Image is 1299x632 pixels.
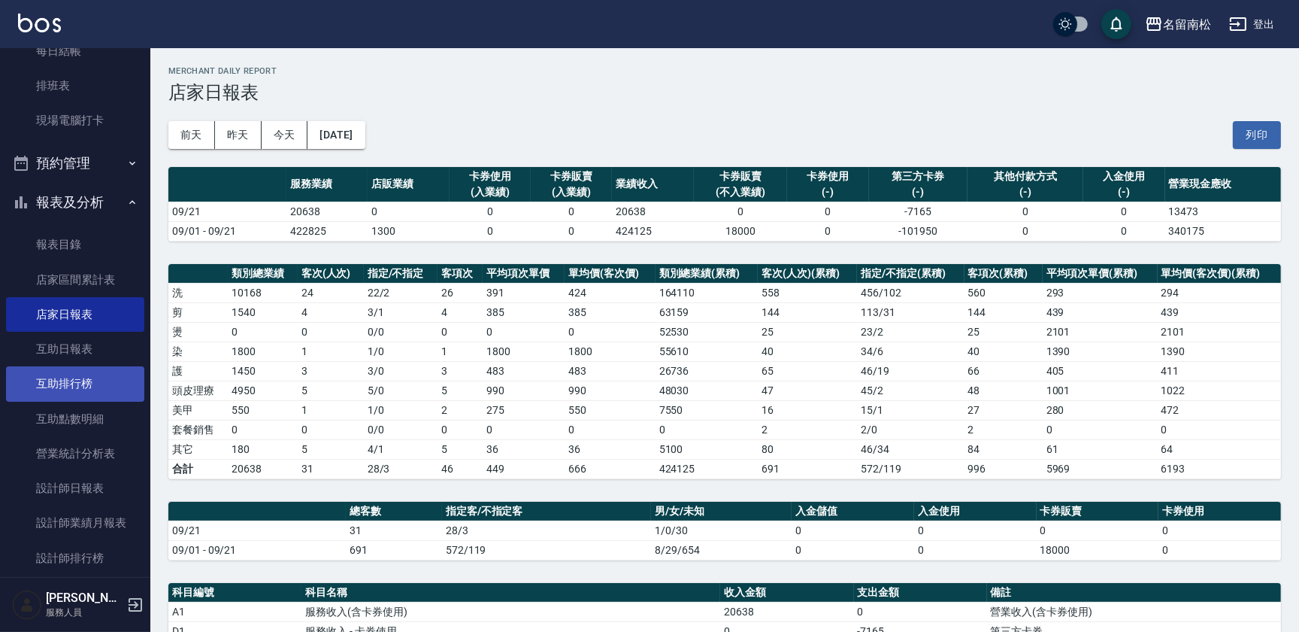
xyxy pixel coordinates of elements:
td: 164110 [656,283,759,302]
th: 卡券販賣 [1037,502,1159,521]
td: 1 [298,342,364,361]
th: 單均價(客次價) [565,264,655,284]
th: 客項次 [438,264,483,284]
td: 48030 [656,381,759,400]
td: 22 / 2 [364,283,438,302]
td: 572/119 [442,540,651,560]
td: 31 [346,521,442,540]
button: [DATE] [307,121,365,149]
th: 平均項次單價 [483,264,565,284]
td: 0 [1158,540,1281,560]
th: 卡券使用 [1158,502,1281,521]
td: 合計 [168,459,228,479]
div: (-) [791,184,864,200]
td: 09/21 [168,521,346,540]
div: (入業績) [453,184,527,200]
td: 996 [964,459,1043,479]
td: 424125 [656,459,759,479]
td: 34 / 6 [857,342,964,361]
td: 1/0/30 [651,521,792,540]
td: 113 / 31 [857,302,964,322]
td: 09/01 - 09/21 [168,221,286,241]
td: 550 [565,400,655,420]
button: 登出 [1223,11,1281,38]
td: 16 [758,400,857,420]
td: 275 [483,400,565,420]
td: 144 [758,302,857,322]
td: 其它 [168,439,228,459]
td: 558 [758,283,857,302]
td: 護 [168,361,228,381]
td: 1 / 0 [364,400,438,420]
td: 2 [964,420,1043,439]
td: 405 [1043,361,1158,381]
td: 頭皮理療 [168,381,228,400]
td: 20638 [286,202,368,221]
td: 3 / 1 [364,302,438,322]
button: 預約管理 [6,144,144,183]
td: 293 [1043,283,1158,302]
td: 23 / 2 [857,322,964,342]
th: 客次(人次)(累積) [758,264,857,284]
a: 報表目錄 [6,227,144,262]
td: 385 [565,302,655,322]
td: 5 / 0 [364,381,438,400]
div: 卡券販賣 [698,169,784,184]
th: 店販業績 [368,167,449,202]
td: -101950 [869,221,967,241]
a: 互助日報表 [6,332,144,366]
td: 0 [854,602,987,621]
td: 45 / 2 [857,381,964,400]
td: 0 [450,221,531,241]
th: 科目名稱 [301,583,720,603]
td: 5969 [1043,459,1158,479]
td: 52530 [656,322,759,342]
td: 84 [964,439,1043,459]
td: 5 [298,381,364,400]
td: 20638 [612,202,693,221]
div: 卡券販賣 [534,169,608,184]
td: 456 / 102 [857,283,964,302]
td: 36 [483,439,565,459]
td: 424 [565,283,655,302]
td: 0 [787,221,868,241]
td: 0 [228,420,298,439]
td: 990 [565,381,655,400]
td: 691 [346,540,442,560]
td: 340175 [1165,221,1281,241]
td: 691 [758,459,857,479]
td: 1 [438,342,483,361]
td: 0 [438,420,483,439]
td: 3 / 0 [364,361,438,381]
td: A1 [168,602,301,621]
a: 店家區間累計表 [6,263,144,297]
td: 1450 [228,361,298,381]
td: 美甲 [168,400,228,420]
td: 0 / 0 [364,420,438,439]
td: 0 [531,221,612,241]
table: a dense table [168,264,1281,479]
td: 472 [1158,400,1281,420]
td: 0 [368,202,449,221]
th: 營業現金應收 [1165,167,1281,202]
td: 27 [964,400,1043,420]
td: 0 [656,420,759,439]
td: 40 [964,342,1043,361]
td: 46 [438,459,483,479]
div: (-) [971,184,1079,200]
td: 2 [438,400,483,420]
td: 5100 [656,439,759,459]
th: 平均項次單價(累積) [1043,264,1158,284]
td: 0 [1158,420,1281,439]
th: 備註 [987,583,1281,603]
td: 1800 [483,342,565,361]
td: 64 [1158,439,1281,459]
td: -7165 [869,202,967,221]
div: (-) [1087,184,1161,200]
td: 0 [1083,202,1164,221]
div: (-) [873,184,964,200]
td: 280 [1043,400,1158,420]
td: 66 [964,361,1043,381]
td: 服務收入(含卡券使用) [301,602,720,621]
td: 2101 [1158,322,1281,342]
